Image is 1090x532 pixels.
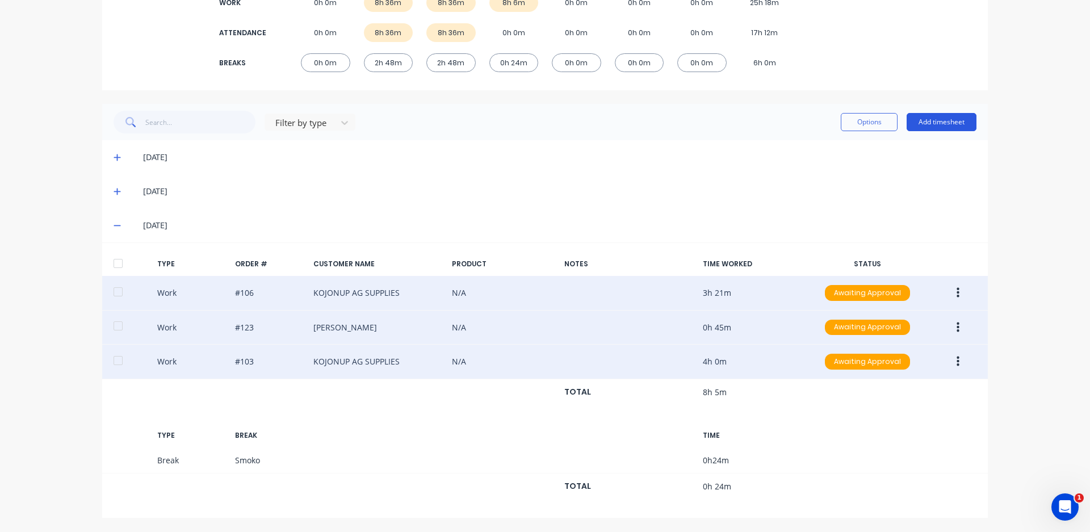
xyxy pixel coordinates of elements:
[489,53,539,72] div: 0h 24m
[615,23,664,42] div: 0h 0m
[825,354,910,370] div: Awaiting Approval
[677,53,727,72] div: 0h 0m
[615,53,664,72] div: 0h 0m
[157,430,227,441] div: TYPE
[219,58,265,68] div: BREAKS
[1051,493,1079,521] iframe: Intercom live chat
[143,219,976,232] div: [DATE]
[564,259,694,269] div: NOTES
[1075,493,1084,502] span: 1
[145,111,256,133] input: Search...
[740,23,790,42] div: 17h 12m
[552,23,601,42] div: 0h 0m
[157,259,227,269] div: TYPE
[489,23,539,42] div: 0h 0m
[825,285,910,301] div: Awaiting Approval
[426,23,476,42] div: 8h 36m
[301,53,350,72] div: 0h 0m
[143,185,976,198] div: [DATE]
[452,259,555,269] div: PRODUCT
[313,259,443,269] div: CUSTOMER NAME
[740,53,790,72] div: 6h 0m
[364,23,413,42] div: 8h 36m
[219,28,265,38] div: ATTENDANCE
[552,53,601,72] div: 0h 0m
[235,259,304,269] div: ORDER #
[816,259,919,269] div: STATUS
[301,23,350,42] div: 0h 0m
[426,53,476,72] div: 2h 48m
[143,151,976,164] div: [DATE]
[235,430,304,441] div: BREAK
[364,53,413,72] div: 2h 48m
[703,259,806,269] div: TIME WORKED
[907,113,976,131] button: Add timesheet
[841,113,898,131] button: Options
[703,430,806,441] div: TIME
[825,320,910,336] div: Awaiting Approval
[677,23,727,42] div: 0h 0m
